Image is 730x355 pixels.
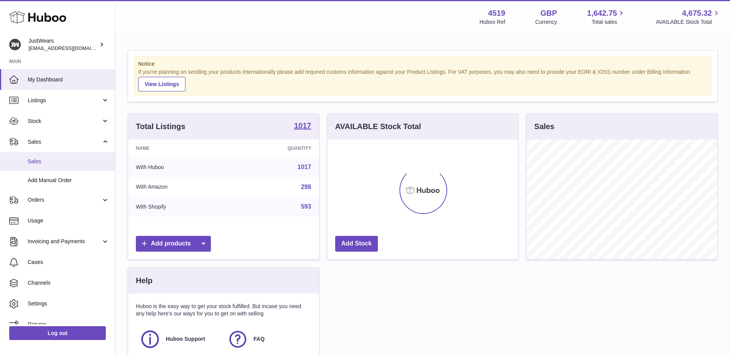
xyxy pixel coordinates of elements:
[28,118,101,125] span: Stock
[254,335,265,343] span: FAQ
[28,321,109,328] span: Returns
[335,236,378,252] a: Add Stock
[136,303,311,317] p: Huboo is the easy way to get your stock fulfilled. But incase you need any help here's our ways f...
[479,18,505,26] div: Huboo Ref
[9,39,21,50] img: internalAdmin-4519@internal.huboo.com
[28,279,109,287] span: Channels
[28,177,109,184] span: Add Manual Order
[128,197,232,217] td: With Shopify
[534,121,554,132] h3: Sales
[140,329,220,350] a: Huboo Support
[28,138,101,146] span: Sales
[301,184,311,190] a: 298
[138,68,707,91] div: If you're planning on sending your products internationally please add required customs informati...
[294,122,311,131] a: 1017
[9,326,106,340] a: Log out
[587,8,617,18] span: 1,642.75
[128,157,232,177] td: With Huboo
[335,121,421,132] h3: AVAILABLE Stock Total
[682,8,712,18] span: 4,675.32
[656,8,721,26] a: 4,675.32 AVAILABLE Stock Total
[540,8,557,18] strong: GBP
[232,139,319,157] th: Quantity
[136,236,211,252] a: Add products
[28,97,101,104] span: Listings
[138,77,185,91] a: View Listings
[136,275,152,286] h3: Help
[28,37,98,52] div: JustWears
[656,18,721,26] span: AVAILABLE Stock Total
[488,8,505,18] strong: 4519
[28,196,101,204] span: Orders
[591,18,626,26] span: Total sales
[128,139,232,157] th: Name
[128,177,232,197] td: With Amazon
[28,158,109,165] span: Sales
[138,60,707,68] strong: Notice
[587,8,626,26] a: 1,642.75 Total sales
[294,122,311,129] strong: 1017
[297,164,311,170] a: 1017
[535,18,557,26] div: Currency
[28,76,109,83] span: My Dashboard
[166,335,205,343] span: Huboo Support
[28,45,113,51] span: [EMAIL_ADDRESS][DOMAIN_NAME]
[28,300,109,307] span: Settings
[28,217,109,224] span: Usage
[227,329,307,350] a: FAQ
[136,121,185,132] h3: Total Listings
[28,238,101,245] span: Invoicing and Payments
[301,203,311,210] a: 593
[28,259,109,266] span: Cases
